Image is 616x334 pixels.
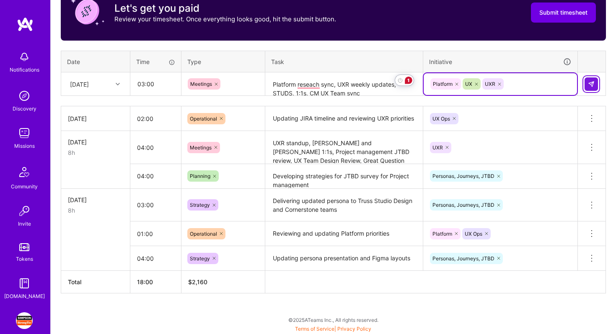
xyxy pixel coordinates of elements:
[266,247,422,270] textarea: Updating persona presentation and Figma layouts
[14,162,34,182] img: Community
[16,203,33,219] img: Invite
[130,108,181,130] input: HH:MM
[465,81,472,87] span: UX
[130,194,181,216] input: HH:MM
[130,136,181,159] input: HH:MM
[68,138,123,146] div: [DATE]
[130,165,181,187] input: HH:MM
[19,243,29,251] img: tokens
[190,231,217,237] span: Operational
[68,148,123,157] div: 8h
[588,81,595,87] img: Submit
[114,2,336,15] h3: Let's get you paid
[16,312,33,329] img: Simpson Strong-Tie: General Design
[13,104,36,113] div: Discovery
[485,81,495,87] span: UXR
[266,73,422,95] textarea: To enrich screen reader interactions, please activate Accessibility in Grammarly extension settings
[70,80,89,88] div: [DATE]
[61,271,130,293] th: Total
[539,8,588,17] span: Submit timesheet
[432,144,443,151] span: UXR
[68,195,123,204] div: [DATE]
[18,219,31,228] div: Invite
[4,292,45,301] div: [DOMAIN_NAME]
[531,3,596,23] button: Submit timesheet
[61,51,130,72] th: Date
[266,132,422,163] textarea: UXR standup, [PERSON_NAME] and [PERSON_NAME] 1:1s, Project management JTBD review, UX Team Design...
[10,65,39,74] div: Notifications
[433,81,453,87] span: Platform
[68,114,123,123] div: [DATE]
[130,223,181,245] input: HH:MM
[50,309,616,330] div: © 2025 ATeams Inc., All rights reserved.
[266,222,422,245] textarea: Reviewing and updating Platform priorities
[337,326,371,332] a: Privacy Policy
[432,202,494,208] span: Personas, Journeys, JTBD
[190,81,212,87] span: Meetings
[16,87,33,104] img: discovery
[188,278,207,285] span: $ 2,160
[585,77,599,91] div: null
[114,15,336,23] p: Review your timesheet. Once everything looks good, hit the submit button.
[432,173,494,179] span: Personas, Journeys, JTBD
[16,125,33,141] img: teamwork
[136,57,175,66] div: Time
[16,49,33,65] img: bell
[190,202,210,208] span: Strategy
[14,141,35,150] div: Missions
[266,165,422,188] textarea: Developing strategies for JTBD survey for Project management
[11,182,38,191] div: Community
[116,82,120,86] i: icon Chevron
[295,326,334,332] a: Terms of Service
[465,231,482,237] span: UX Ops
[14,312,35,329] a: Simpson Strong-Tie: General Design
[190,116,217,122] span: Operational
[265,51,423,72] th: Task
[131,73,181,95] input: HH:MM
[266,190,422,221] textarea: Delivering updated persona to Truss Studio Design and Cornerstone teams
[181,51,265,72] th: Type
[190,173,210,179] span: Planning
[432,255,494,262] span: Personas, Journeys, JTBD
[16,275,33,292] img: guide book
[16,254,33,263] div: Tokens
[429,57,572,67] div: Initiative
[17,17,34,32] img: logo
[190,255,210,262] span: Strategy
[266,107,422,130] textarea: Updating JIRA timeline and reviewing UXR priorities
[432,231,452,237] span: Platform
[130,271,181,293] th: 18:00
[190,144,212,151] span: Meetings
[295,326,371,332] span: |
[432,116,450,122] span: UX Ops
[130,247,181,270] input: HH:MM
[68,206,123,215] div: 8h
